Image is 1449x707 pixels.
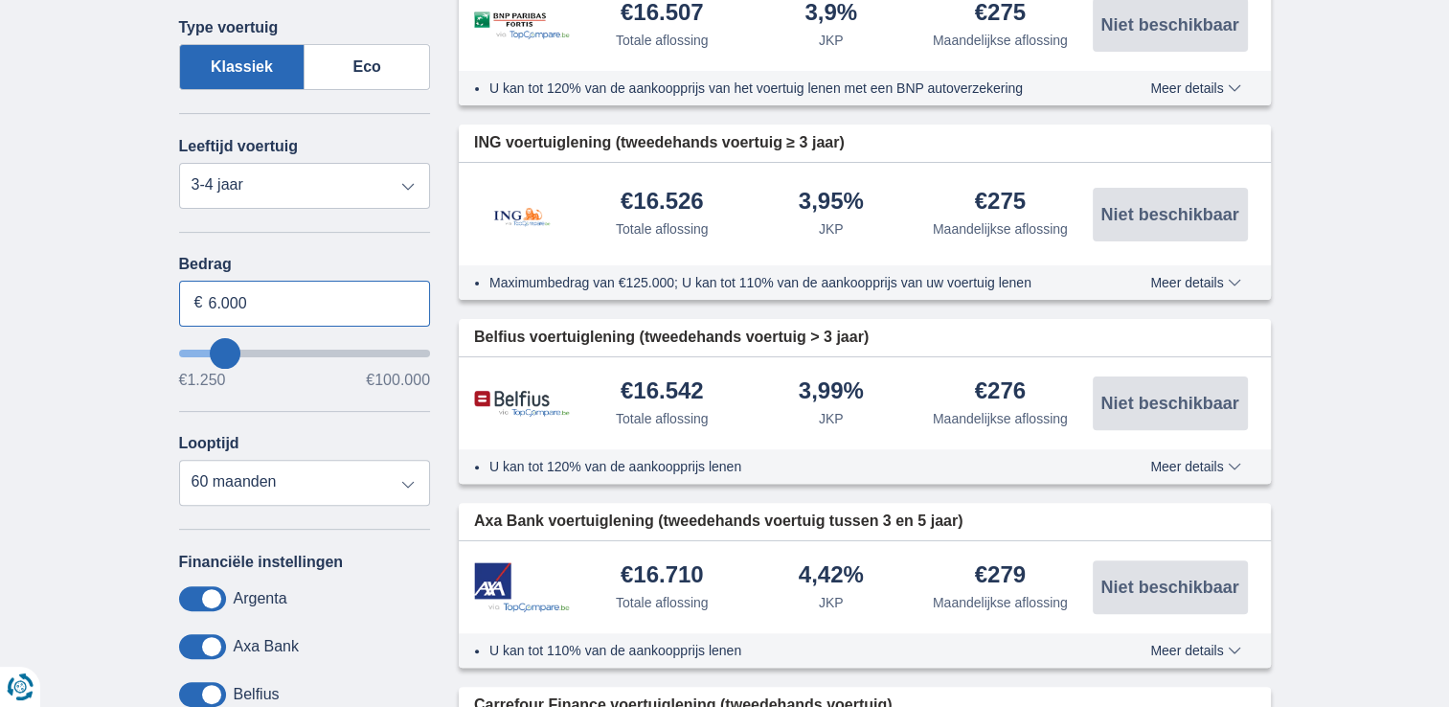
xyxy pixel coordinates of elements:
li: Maximumbedrag van €125.000; U kan tot 110% van de aankoopprijs van uw voertuig lenen [489,273,1080,292]
div: 3,95% [799,190,864,216]
img: product.pl.alt Axa Bank [474,562,570,613]
div: €275 [975,190,1026,216]
div: Totale aflossing [616,409,709,428]
div: JKP [819,31,844,50]
div: €16.542 [621,379,704,405]
div: Maandelijkse aflossing [933,409,1068,428]
button: Meer details [1136,80,1255,96]
div: Maandelijkse aflossing [933,593,1068,612]
span: Meer details [1150,460,1240,473]
div: €279 [975,563,1026,589]
div: €16.710 [621,563,704,589]
div: €16.526 [621,190,704,216]
span: ING voertuiglening (tweedehands voertuig ≥ 3 jaar) [474,132,845,154]
span: € [194,292,203,314]
li: U kan tot 120% van de aankoopprijs lenen [489,457,1080,476]
div: €16.507 [621,1,704,27]
span: Meer details [1150,81,1240,95]
label: Type voertuig [179,19,279,36]
button: Niet beschikbaar [1093,188,1248,241]
div: €275 [975,1,1026,27]
button: Meer details [1136,459,1255,474]
div: Maandelijkse aflossing [933,31,1068,50]
span: Meer details [1150,644,1240,657]
div: Totale aflossing [616,593,709,612]
label: Klassiek [179,44,306,90]
span: €1.250 [179,373,226,388]
button: Meer details [1136,275,1255,290]
img: product.pl.alt BNP Paribas Fortis [474,11,570,39]
div: 3,9% [804,1,857,27]
label: Axa Bank [234,638,299,655]
label: Leeftijd voertuig [179,138,298,155]
label: Looptijd [179,435,239,452]
div: Totale aflossing [616,31,709,50]
span: €100.000 [366,373,430,388]
img: product.pl.alt Belfius [474,390,570,418]
li: U kan tot 120% van de aankoopprijs van het voertuig lenen met een BNP autoverzekering [489,79,1080,98]
label: Eco [305,44,430,90]
button: Meer details [1136,643,1255,658]
span: Belfius voertuiglening (tweedehands voertuig > 3 jaar) [474,327,869,349]
div: JKP [819,219,844,239]
span: Niet beschikbaar [1100,206,1238,223]
span: Axa Bank voertuiglening (tweedehands voertuig tussen 3 en 5 jaar) [474,511,962,533]
span: Niet beschikbaar [1100,395,1238,412]
label: Financiële instellingen [179,554,344,571]
div: JKP [819,593,844,612]
div: JKP [819,409,844,428]
button: Niet beschikbaar [1093,376,1248,430]
span: Niet beschikbaar [1100,579,1238,596]
div: Totale aflossing [616,219,709,239]
label: Belfius [234,686,280,703]
li: U kan tot 110% van de aankoopprijs lenen [489,641,1080,660]
span: Niet beschikbaar [1100,16,1238,34]
span: Meer details [1150,276,1240,289]
div: 3,99% [799,379,864,405]
button: Niet beschikbaar [1093,560,1248,614]
label: Argenta [234,590,287,607]
label: Bedrag [179,256,431,273]
div: €276 [975,379,1026,405]
div: Maandelijkse aflossing [933,219,1068,239]
input: wantToBorrow [179,350,431,357]
div: 4,42% [799,563,864,589]
img: product.pl.alt ING [474,182,570,246]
